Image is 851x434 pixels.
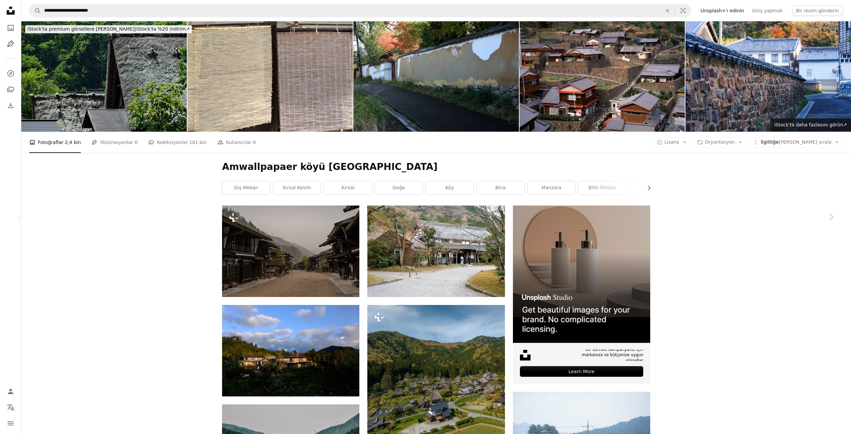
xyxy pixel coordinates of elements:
button: Dil [4,401,17,414]
font: İlgililiğe [761,139,779,145]
a: Sonraki [811,185,851,249]
font: | [135,26,136,32]
button: Unsplash'ta ara [30,4,41,17]
img: file-1631678316303-ed18b8b5cb9cimage [520,350,531,361]
img: file-1715714113747-b8b0561c490eimage [513,206,650,343]
a: Koleksiyonlar 101 bin [148,132,207,153]
img: Tonbai çitli bir arka sokak (Arita Kasabası, Saga Eyaleti) [685,21,851,132]
font: 101 bin [189,140,207,145]
font: Bir resim gönderin [796,8,839,13]
button: Lisans [653,137,691,148]
button: Oryantasyon [693,137,747,148]
a: bitki örtüsü [578,181,626,195]
font: ↗ [186,26,190,32]
a: Bir sonraki kampanyanız için markanıza ve bütçenize uygun görsellerLearn More [513,206,650,384]
font: 0 [253,140,256,145]
a: dağlardaki bir köyün havadan görünümü [367,382,505,388]
form: Site genelinde görseller bulun [29,4,691,17]
font: iStock'ta daha fazlasını görün [774,122,843,127]
a: Koleksiyonlar [4,83,17,96]
font: Kullanıcılar [226,140,251,145]
button: İlgililiğe[PERSON_NAME] sırala [749,137,843,148]
a: Önünde çok sayıda ağaç bulunan büyük bir ev [367,248,505,254]
font: köy [445,185,454,190]
a: Keşfetmek [4,67,17,80]
a: İllüstrasyonlar 0 [91,132,138,153]
div: Learn More [520,366,643,377]
img: Takahata sokağın etrafında [353,21,519,132]
font: kırsal [341,185,354,190]
a: iStock'ta premium görsellere [PERSON_NAME]|iStock'ta %20 indirim↗ [21,21,196,37]
img: Önünde çok sayıda ağaç bulunan büyük bir ev [367,206,505,297]
font: iStock'ta premium görsellere [PERSON_NAME] [27,26,135,32]
font: Amwallpapaer köyü [GEOGRAPHIC_DATA] [222,161,437,172]
a: Giriş yapmak [748,5,787,16]
font: 0 [135,140,138,145]
font: iStock'ta %20 indirim [136,26,185,32]
img: Bulutlu bir gökyüzünün altında ormanın ortasında bir ev [222,305,359,396]
img: Sisli bir günde ahşap binalarla çevrili bir sokak [222,206,359,297]
a: manzara [528,181,575,195]
font: doğa [393,185,405,190]
font: İllüstrasyonlar [100,140,133,145]
font: [PERSON_NAME] sırala [779,139,831,145]
a: Bulutlu bir gökyüzünün altında ormanın ortasında bir ev [222,348,359,354]
a: Sisli bir günde ahşap binalarla çevrili bir sokak [222,248,359,254]
a: İndirme Geçmişi [4,99,17,112]
font: dış mekan [234,185,258,190]
font: bina [495,185,506,190]
a: iStock'ta daha fazlasını görün↗ [770,118,851,132]
font: Oryantasyon [705,139,735,145]
font: bitki örtüsü [588,185,616,190]
font: ↗ [843,122,847,127]
font: Koleksiyonlar [157,140,188,145]
button: Bir resim gönderin [792,5,843,16]
a: bina [477,181,524,195]
font: manzara [542,185,561,190]
a: Unsplash+'ı edinin [697,5,748,16]
a: dış mekan [222,181,270,195]
font: kırsal kesim [283,185,311,190]
button: listeyi sağa kaydır [643,181,650,195]
a: Giriş yap / Kayıt ol [4,385,17,398]
a: kırsal [324,181,372,195]
a: Fotoğraflar [4,21,17,35]
a: köy [426,181,473,195]
font: Lisans [665,139,679,145]
img: Ishigaki köyünde gece konaklaması [520,21,685,132]
img: ter [187,21,353,132]
button: Temizlemek [660,4,675,17]
button: Görsel arama [675,4,691,17]
a: kırsal kesim [273,181,321,195]
img: Saman çatı [21,21,187,132]
a: Kullanıcılar 0 [217,132,256,153]
font: Bir sonraki kampanyanız için markanıza ve bütçenize uygun görseller [582,347,643,363]
font: Giriş yapmak [752,8,783,13]
font: Unsplash+'ı edinin [701,8,744,13]
button: Menü [4,417,17,430]
a: doğa [375,181,423,195]
a: İllüstrasyonlar [4,37,17,51]
a: konut [629,181,677,195]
